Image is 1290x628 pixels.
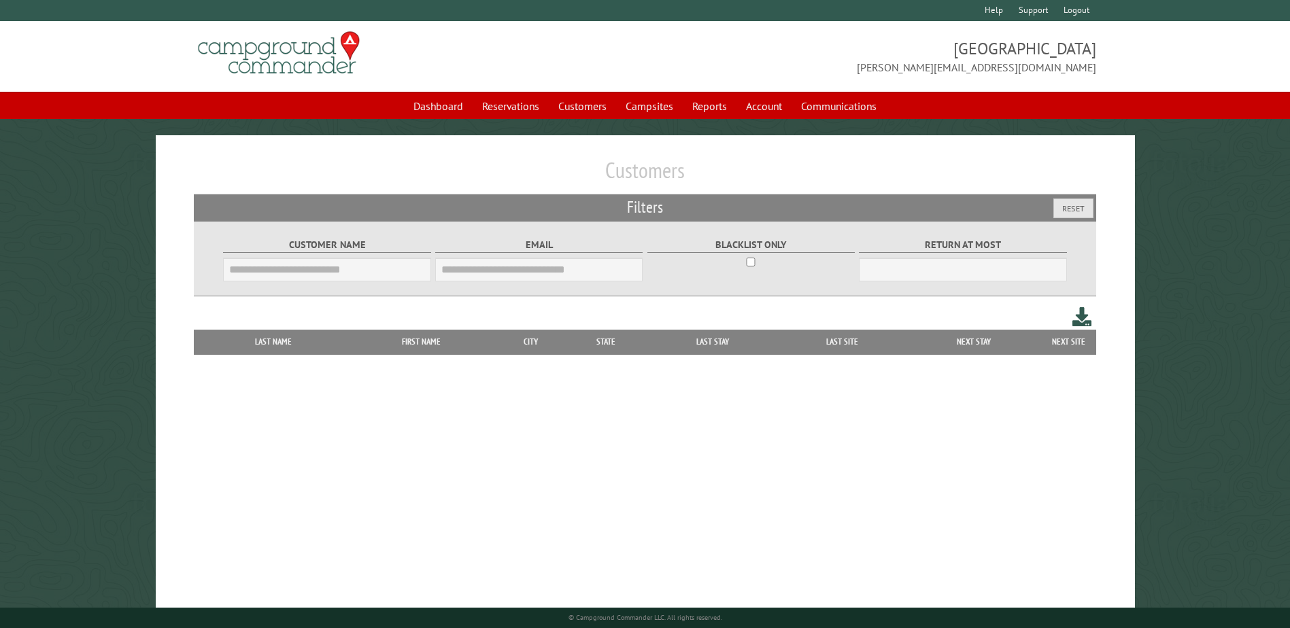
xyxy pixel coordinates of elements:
th: Next Site [1042,330,1096,354]
span: [GEOGRAPHIC_DATA] [PERSON_NAME][EMAIL_ADDRESS][DOMAIN_NAME] [645,37,1096,75]
a: Dashboard [405,93,471,119]
a: Campsites [617,93,681,119]
label: Blacklist only [647,237,855,253]
a: Customers [550,93,615,119]
a: Reservations [474,93,547,119]
a: Download this customer list (.csv) [1072,304,1092,330]
label: Customer Name [223,237,430,253]
label: Email [435,237,643,253]
th: Last Stay [648,330,779,354]
th: Next Stay [906,330,1042,354]
a: Communications [793,93,885,119]
img: Campground Commander [194,27,364,80]
th: Last Site [778,330,906,354]
h1: Customers [194,157,1096,194]
a: Account [738,93,790,119]
h2: Filters [194,194,1096,220]
th: State [564,330,648,354]
button: Reset [1053,198,1093,218]
th: Last Name [201,330,345,354]
small: © Campground Commander LLC. All rights reserved. [568,613,722,622]
label: Return at most [859,237,1066,253]
a: Reports [684,93,735,119]
th: City [497,330,564,354]
th: First Name [345,330,497,354]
